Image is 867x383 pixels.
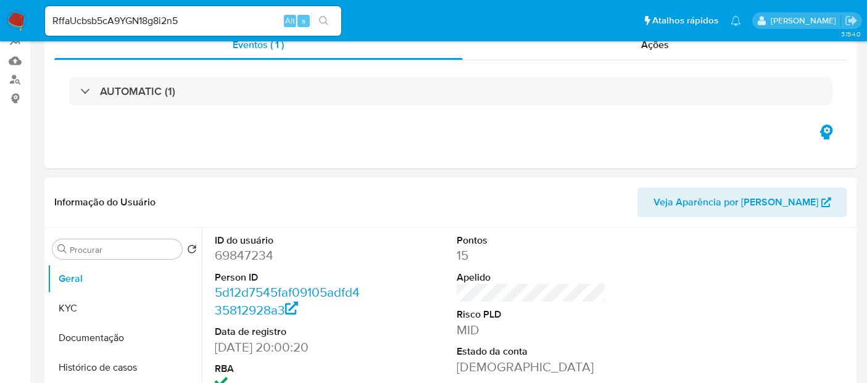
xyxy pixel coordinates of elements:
[457,358,606,376] dd: [DEMOGRAPHIC_DATA]
[48,264,202,294] button: Geral
[48,353,202,382] button: Histórico de casos
[54,196,156,208] h1: Informação do Usuário
[48,323,202,353] button: Documentação
[215,325,364,339] dt: Data de registro
[48,294,202,323] button: KYC
[45,13,341,29] input: Pesquise usuários ou casos...
[637,187,847,217] button: Veja Aparência por [PERSON_NAME]
[100,84,175,98] h3: AUTOMATIC (1)
[771,15,840,27] p: erico.trevizan@mercadopago.com.br
[731,15,741,26] a: Notificações
[457,345,606,358] dt: Estado da conta
[457,247,606,264] dd: 15
[69,77,832,105] div: AUTOMATIC (1)
[302,15,305,27] span: s
[215,234,364,247] dt: ID do usuário
[457,321,606,339] dd: MID
[70,244,177,255] input: Procurar
[285,15,295,27] span: Alt
[457,308,606,321] dt: Risco PLD
[311,12,336,30] button: search-icon
[215,283,360,318] a: 5d12d7545faf09105adfd435812928a3
[57,244,67,254] button: Procurar
[457,271,606,284] dt: Apelido
[845,14,858,27] a: Sair
[457,234,606,247] dt: Pontos
[841,29,861,39] span: 3.154.0
[641,38,669,52] span: Ações
[187,244,197,258] button: Retornar ao pedido padrão
[215,271,364,284] dt: Person ID
[215,362,364,376] dt: RBA
[233,38,284,52] span: Eventos ( 1 )
[215,339,364,356] dd: [DATE] 20:00:20
[653,187,818,217] span: Veja Aparência por [PERSON_NAME]
[215,247,364,264] dd: 69847234
[652,14,718,27] span: Atalhos rápidos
